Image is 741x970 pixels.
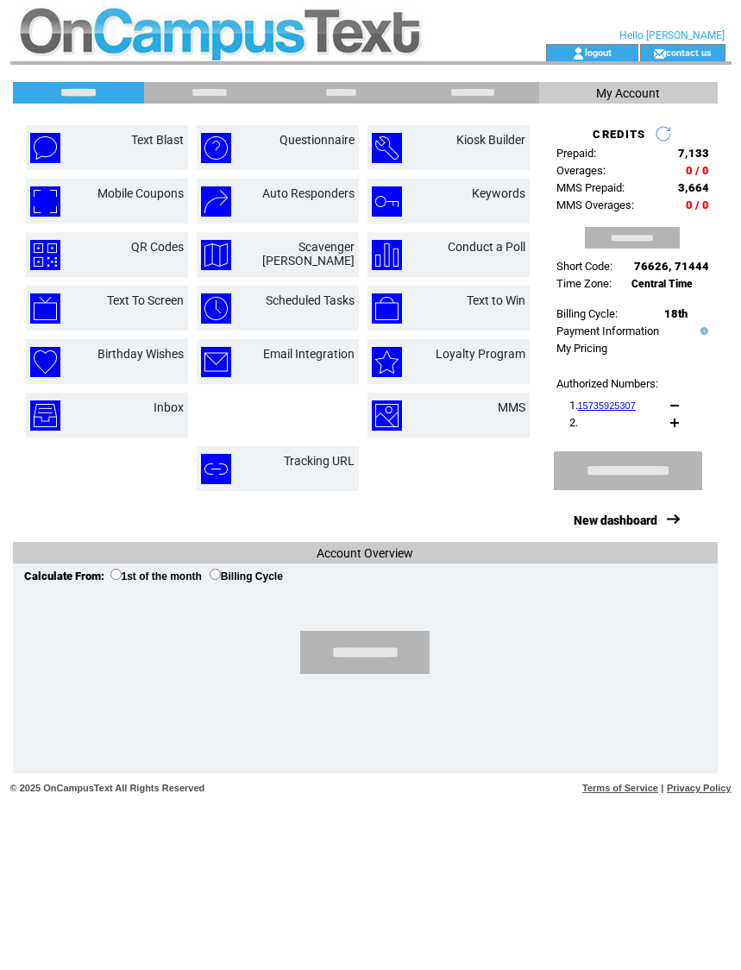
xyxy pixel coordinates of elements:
[24,570,104,583] span: Calculate From:
[456,133,525,147] a: Kiosk Builder
[556,324,659,337] a: Payment Information
[436,347,525,361] a: Loyalty Program
[30,186,60,217] img: mobile-coupons.png
[266,293,355,307] a: Scheduled Tasks
[619,29,725,41] span: Hello [PERSON_NAME]
[110,569,122,580] input: 1st of the month
[30,133,60,163] img: text-blast.png
[131,240,184,254] a: QR Codes
[201,347,231,377] img: email-integration.png
[556,164,606,177] span: Overages:
[556,260,612,273] span: Short Code:
[585,47,612,58] a: logout
[201,186,231,217] img: auto-responders.png
[372,133,402,163] img: kiosk-builder.png
[30,400,60,431] img: inbox.png
[372,347,402,377] img: loyalty-program.png
[30,293,60,324] img: text-to-screen.png
[556,307,618,320] span: Billing Cycle:
[372,186,402,217] img: keywords.png
[556,277,612,290] span: Time Zone:
[263,347,355,361] a: Email Integration
[372,240,402,270] img: conduct-a-poll.png
[572,47,585,60] img: account_icon.gif
[498,400,525,414] a: MMS
[578,400,636,411] a: 15735925307
[686,164,709,177] span: 0 / 0
[30,347,60,377] img: birthday-wishes.png
[664,307,688,320] span: 18th
[556,147,596,160] span: Prepaid:
[131,133,184,147] a: Text Blast
[593,128,645,141] span: CREDITS
[317,546,413,560] span: Account Overview
[201,240,231,270] img: scavenger-hunt.png
[556,377,658,390] span: Authorized Numbers:
[372,293,402,324] img: text-to-win.png
[667,783,732,793] a: Privacy Policy
[596,86,660,100] span: My Account
[661,783,663,793] span: |
[569,399,636,412] span: 1.
[107,293,184,307] a: Text To Screen
[210,569,221,580] input: Billing Cycle
[97,347,184,361] a: Birthday Wishes
[448,240,525,254] a: Conduct a Poll
[556,198,634,211] span: MMS Overages:
[372,400,402,431] img: mms.png
[582,783,658,793] a: Terms of Service
[634,260,709,273] span: 76626, 71444
[686,198,709,211] span: 0 / 0
[279,133,355,147] a: Questionnaire
[556,181,625,194] span: MMS Prepaid:
[574,513,657,527] a: New dashboard
[201,454,231,484] img: tracking-url.png
[696,327,708,335] img: help.gif
[97,186,184,200] a: Mobile Coupons
[262,240,355,268] a: Scavenger [PERSON_NAME]
[556,342,607,355] a: My Pricing
[631,278,693,290] span: Central Time
[154,400,184,414] a: Inbox
[569,416,578,429] span: 2.
[678,181,709,194] span: 3,664
[10,783,205,793] span: © 2025 OnCampusText All Rights Reserved
[201,293,231,324] img: scheduled-tasks.png
[210,570,283,583] label: Billing Cycle
[262,186,355,200] a: Auto Responders
[472,186,525,200] a: Keywords
[666,47,712,58] a: contact us
[30,240,60,270] img: qr-codes.png
[284,454,355,468] a: Tracking URL
[678,147,709,160] span: 7,133
[110,570,202,583] label: 1st of the month
[201,133,231,163] img: questionnaire.png
[467,293,525,307] a: Text to Win
[653,47,666,60] img: contact_us_icon.gif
